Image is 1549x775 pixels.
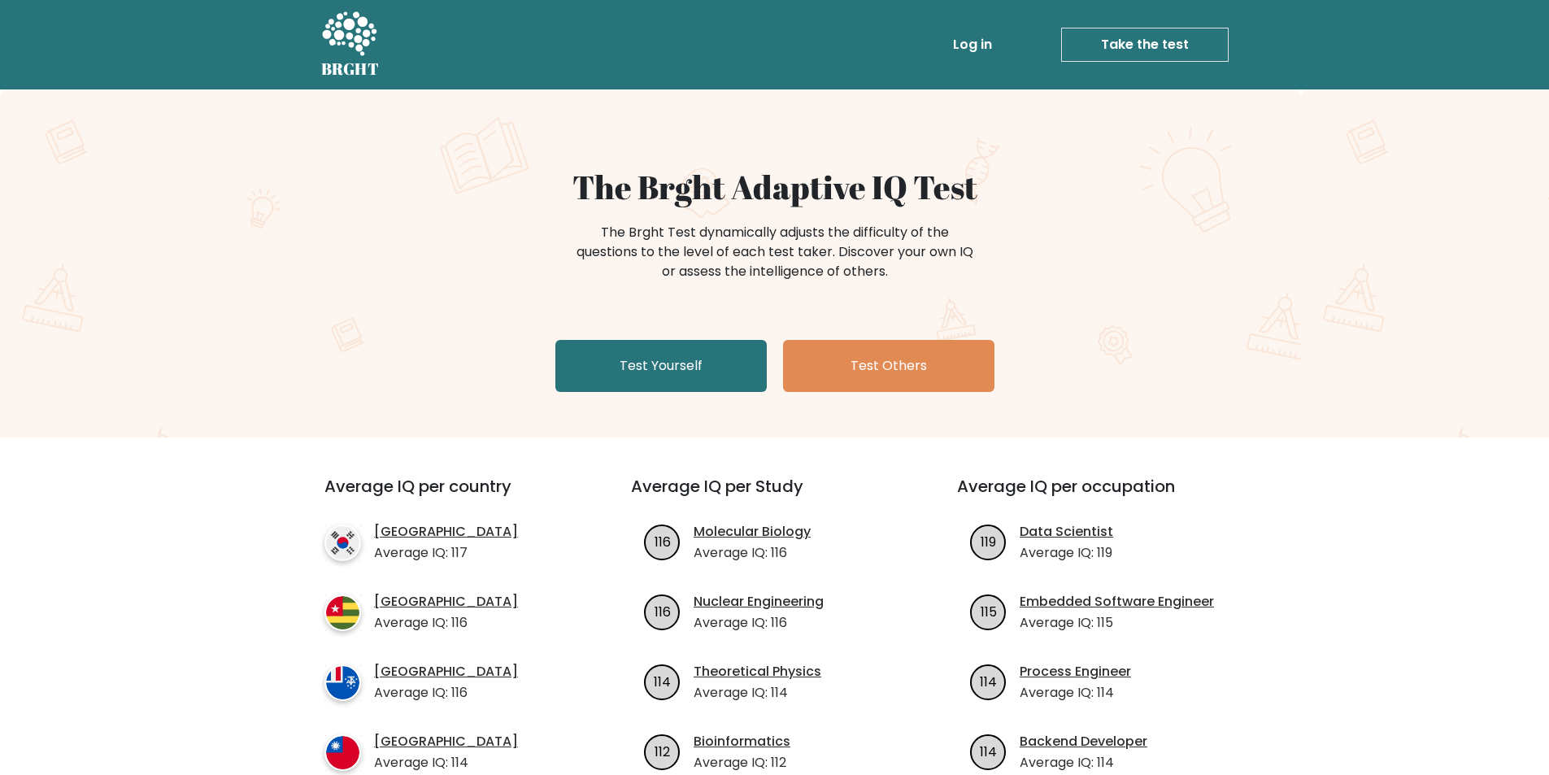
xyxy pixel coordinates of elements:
text: 114 [980,672,997,690]
h3: Average IQ per Study [631,477,918,516]
text: 116 [655,602,671,620]
img: country [324,734,361,771]
a: Theoretical Physics [694,662,821,681]
p: Average IQ: 116 [694,543,811,563]
text: 115 [981,602,997,620]
text: 112 [655,742,670,760]
a: [GEOGRAPHIC_DATA] [374,592,518,612]
img: country [324,594,361,631]
a: Test Yourself [555,340,767,392]
a: Process Engineer [1020,662,1131,681]
p: Average IQ: 116 [374,613,518,633]
a: Log in [946,28,999,61]
p: Average IQ: 114 [1020,753,1147,773]
p: Average IQ: 116 [694,613,824,633]
img: country [324,525,361,561]
p: Average IQ: 115 [1020,613,1214,633]
a: [GEOGRAPHIC_DATA] [374,732,518,751]
text: 114 [654,672,671,690]
a: Embedded Software Engineer [1020,592,1214,612]
h3: Average IQ per country [324,477,572,516]
text: 116 [655,532,671,551]
p: Average IQ: 116 [374,683,518,703]
p: Average IQ: 114 [694,683,821,703]
img: country [324,664,361,701]
h5: BRGHT [321,59,380,79]
p: Average IQ: 114 [1020,683,1131,703]
p: Average IQ: 114 [374,753,518,773]
a: Take the test [1061,28,1229,62]
a: Molecular Biology [694,522,811,542]
p: Average IQ: 117 [374,543,518,563]
a: Backend Developer [1020,732,1147,751]
a: Nuclear Engineering [694,592,824,612]
text: 119 [981,532,996,551]
a: BRGHT [321,7,380,83]
h3: Average IQ per occupation [957,477,1244,516]
a: Test Others [783,340,994,392]
a: Data Scientist [1020,522,1113,542]
text: 114 [980,742,997,760]
a: Bioinformatics [694,732,790,751]
h1: The Brght Adaptive IQ Test [378,168,1172,207]
p: Average IQ: 112 [694,753,790,773]
a: [GEOGRAPHIC_DATA] [374,522,518,542]
a: [GEOGRAPHIC_DATA] [374,662,518,681]
p: Average IQ: 119 [1020,543,1113,563]
div: The Brght Test dynamically adjusts the difficulty of the questions to the level of each test take... [572,223,978,281]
